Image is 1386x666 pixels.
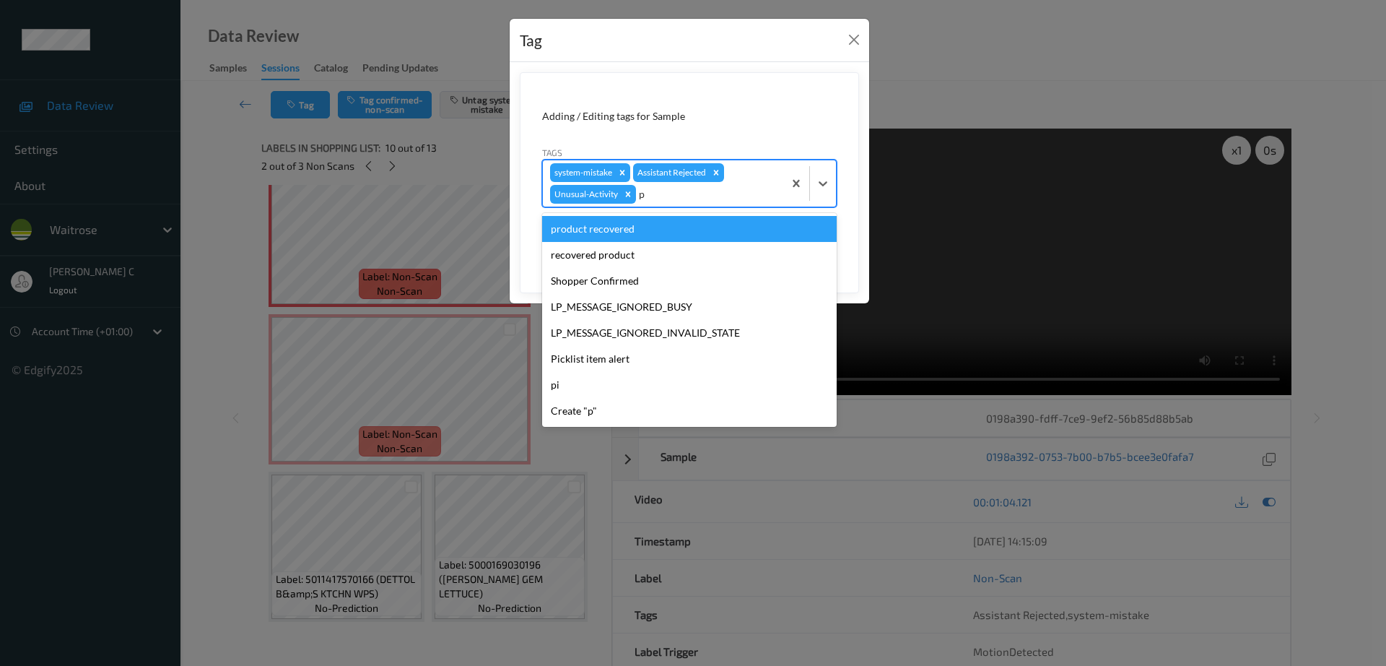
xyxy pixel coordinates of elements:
div: LP_MESSAGE_IGNORED_INVALID_STATE [542,320,837,346]
div: Picklist item alert [542,346,837,372]
div: pi [542,372,837,398]
div: Shopper Confirmed [542,268,837,294]
div: Create "p" [542,398,837,424]
label: Tags [542,146,562,159]
div: Adding / Editing tags for Sample [542,109,837,124]
div: Remove Assistant Rejected [708,163,724,182]
div: LP_MESSAGE_IGNORED_BUSY [542,294,837,320]
button: Close [844,30,864,50]
div: Unusual-Activity [550,185,620,204]
div: Remove Unusual-Activity [620,185,636,204]
div: system-mistake [550,163,614,182]
div: Assistant Rejected [633,163,708,182]
div: product recovered [542,216,837,242]
div: Remove system-mistake [614,163,630,182]
div: Tag [520,29,542,52]
div: recovered product [542,242,837,268]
